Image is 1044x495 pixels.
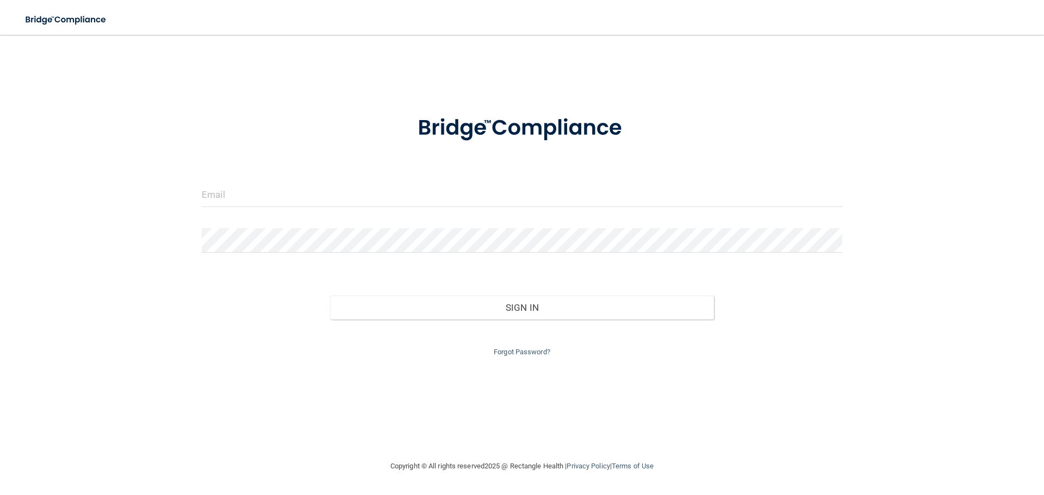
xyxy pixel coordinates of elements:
[16,9,116,31] img: bridge_compliance_login_screen.278c3ca4.svg
[202,183,842,207] input: Email
[395,100,649,156] img: bridge_compliance_login_screen.278c3ca4.svg
[330,296,714,319] button: Sign In
[567,462,610,470] a: Privacy Policy
[324,449,720,484] div: Copyright © All rights reserved 2025 @ Rectangle Health | |
[612,462,654,470] a: Terms of Use
[494,348,550,356] a: Forgot Password?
